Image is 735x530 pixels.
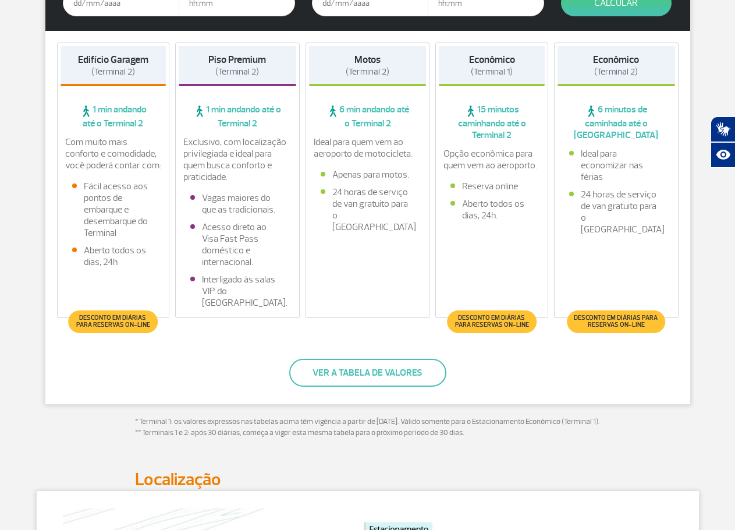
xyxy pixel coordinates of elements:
[569,148,663,183] li: Ideal para economizar nas férias
[321,186,415,233] li: 24 horas de serviço de van gratuito para o [GEOGRAPHIC_DATA]
[91,66,135,77] span: (Terminal 2)
[74,315,152,328] span: Desconto em diárias para reservas on-line
[354,54,381,66] strong: Motos
[190,274,285,309] li: Interligado às salas VIP do [GEOGRAPHIC_DATA].
[314,136,422,160] p: Ideal para quem vem ao aeroporto de motocicleta.
[594,66,638,77] span: (Terminal 2)
[61,104,166,129] span: 1 min andando até o Terminal 2
[346,66,389,77] span: (Terminal 2)
[215,66,259,77] span: (Terminal 2)
[190,221,285,268] li: Acesso direto ao Visa Fast Pass doméstico e internacional.
[321,169,415,181] li: Apenas para motos.
[208,54,266,66] strong: Piso Premium
[711,142,735,168] button: Abrir recursos assistivos.
[183,136,292,183] p: Exclusivo, com localização privilegiada e ideal para quem busca conforto e praticidade.
[711,116,735,142] button: Abrir tradutor de língua de sinais.
[558,104,675,141] span: 6 minutos de caminhada até o [GEOGRAPHIC_DATA]
[450,181,533,192] li: Reserva online
[593,54,639,66] strong: Econômico
[135,416,601,439] p: * Terminal 1: os valores expressos nas tabelas acima têm vigência a partir de [DATE]. Válido some...
[309,104,427,129] span: 6 min andando até o Terminal 2
[450,198,533,221] li: Aberto todos os dias, 24h.
[72,245,155,268] li: Aberto todos os dias, 24h
[179,104,296,129] span: 1 min andando até o Terminal 2
[573,315,659,328] span: Desconto em diárias para reservas on-line
[72,181,155,239] li: Fácil acesso aos pontos de embarque e desembarque do Terminal
[469,54,515,66] strong: Econômico
[65,136,162,171] p: Com muito mais conforto e comodidade, você poderá contar com:
[78,54,148,66] strong: Edifício Garagem
[135,469,601,490] h2: Localização
[443,148,540,171] p: Opção econômica para quem vem ao aeroporto.
[471,66,513,77] span: (Terminal 1)
[190,192,285,215] li: Vagas maiores do que as tradicionais.
[569,189,663,235] li: 24 horas de serviço de van gratuito para o [GEOGRAPHIC_DATA]
[289,359,446,387] button: Ver a tabela de valores
[439,104,545,141] span: 15 minutos caminhando até o Terminal 2
[711,116,735,168] div: Plugin de acessibilidade da Hand Talk.
[453,315,530,328] span: Desconto em diárias para reservas on-line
